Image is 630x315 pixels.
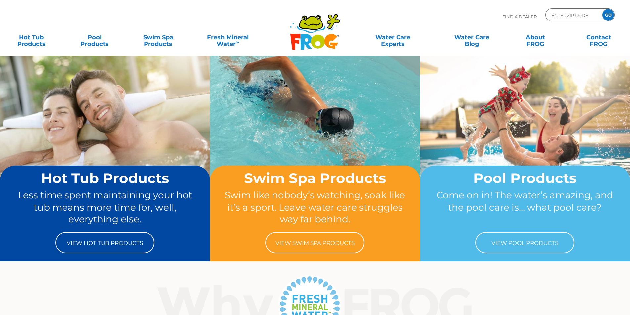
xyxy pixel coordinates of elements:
sup: ∞ [236,39,239,45]
a: AboutFROG [511,31,560,44]
a: Water CareBlog [447,31,496,44]
p: Find A Dealer [502,8,537,25]
p: Swim like nobody’s watching, soak like it’s a sport. Leave water care struggles way far behind. [223,189,407,225]
h2: Pool Products [433,171,617,186]
img: home-banner-pool-short [420,55,630,212]
a: Fresh MineralWater∞ [197,31,259,44]
a: Swim SpaProducts [134,31,183,44]
a: Hot TubProducts [7,31,56,44]
input: Zip Code Form [551,10,595,20]
a: View Swim Spa Products [265,232,364,253]
h2: Hot Tub Products [13,171,197,186]
input: GO [602,9,614,21]
h2: Swim Spa Products [223,171,407,186]
a: View Hot Tub Products [55,232,154,253]
a: PoolProducts [70,31,119,44]
a: View Pool Products [475,232,574,253]
img: home-banner-swim-spa-short [210,55,420,212]
p: Less time spent maintaining your hot tub means more time for, well, everything else. [13,189,197,225]
a: Water CareExperts [353,31,433,44]
p: Come on in! The water’s amazing, and the pool care is… what pool care? [433,189,617,225]
a: ContactFROG [574,31,623,44]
